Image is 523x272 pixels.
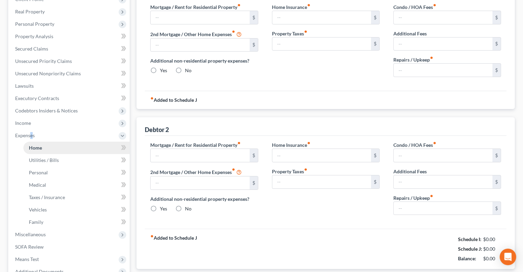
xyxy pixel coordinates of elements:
[430,194,433,198] i: fiber_manual_record
[492,11,501,24] div: $
[23,166,130,179] a: Personal
[371,175,379,188] div: $
[307,3,310,7] i: fiber_manual_record
[29,170,48,175] span: Personal
[10,30,130,43] a: Property Analysis
[500,249,516,265] div: Open Intercom Messenger
[150,57,258,64] label: Additional non-residential property expenses?
[250,39,258,52] div: $
[23,154,130,166] a: Utilities / Bills
[394,202,492,215] input: --
[15,33,53,39] span: Property Analysis
[272,37,371,51] input: --
[15,132,35,138] span: Expenses
[145,126,169,134] div: Debtor 2
[15,21,54,27] span: Personal Property
[151,176,249,189] input: --
[160,67,167,74] label: Yes
[150,235,154,238] i: fiber_manual_record
[29,145,42,151] span: Home
[232,168,235,171] i: fiber_manual_record
[151,11,249,24] input: --
[23,191,130,204] a: Taxes / Insurance
[15,256,39,262] span: Means Test
[458,255,476,261] strong: Balance:
[307,141,310,145] i: fiber_manual_record
[15,46,48,52] span: Secured Claims
[492,175,501,188] div: $
[304,30,307,33] i: fiber_manual_record
[23,179,130,191] a: Medical
[23,216,130,228] a: Family
[15,120,31,126] span: Income
[150,3,241,11] label: Mortgage / Rent for Residential Property
[15,231,46,237] span: Miscellaneous
[304,168,307,171] i: fiber_manual_record
[232,30,235,33] i: fiber_manual_record
[492,202,501,215] div: $
[10,80,130,92] a: Lawsuits
[272,149,371,162] input: --
[393,168,427,175] label: Additional Fees
[250,11,258,24] div: $
[458,236,481,242] strong: Schedule I:
[430,56,433,59] i: fiber_manual_record
[393,194,433,202] label: Repairs / Upkeep
[371,11,379,24] div: $
[483,255,501,262] div: $0.00
[394,64,492,77] input: --
[150,195,258,203] label: Additional non-residential property expenses?
[393,141,436,149] label: Condo / HOA Fees
[371,149,379,162] div: $
[237,141,241,145] i: fiber_manual_record
[250,176,258,189] div: $
[250,149,258,162] div: $
[15,9,45,14] span: Real Property
[151,39,249,52] input: --
[393,3,436,11] label: Condo / HOA Fees
[10,67,130,80] a: Unsecured Nonpriority Claims
[29,219,43,225] span: Family
[393,56,433,63] label: Repairs / Upkeep
[185,205,192,212] label: No
[272,11,371,24] input: --
[272,30,307,37] label: Property Taxes
[150,235,197,263] strong: Added to Schedule J
[23,142,130,154] a: Home
[10,43,130,55] a: Secured Claims
[458,246,482,252] strong: Schedule J:
[29,182,46,188] span: Medical
[150,30,242,38] label: 2nd Mortgage / Other Home Expenses
[15,244,44,250] span: SOFA Review
[29,157,59,163] span: Utilities / Bills
[29,194,65,200] span: Taxes / Insurance
[394,11,492,24] input: --
[15,58,72,64] span: Unsecured Priority Claims
[10,241,130,253] a: SOFA Review
[237,3,241,7] i: fiber_manual_record
[371,37,379,51] div: $
[185,67,192,74] label: No
[160,205,167,212] label: Yes
[15,108,78,113] span: Codebtors Insiders & Notices
[393,30,427,37] label: Additional Fees
[492,64,501,77] div: $
[433,3,436,7] i: fiber_manual_record
[151,149,249,162] input: --
[483,236,501,243] div: $0.00
[492,37,501,51] div: $
[272,175,371,188] input: --
[433,141,436,145] i: fiber_manual_record
[150,168,242,176] label: 2nd Mortgage / Other Home Expenses
[394,149,492,162] input: --
[150,141,241,149] label: Mortgage / Rent for Residential Property
[150,97,197,104] strong: Added to Schedule J
[10,92,130,105] a: Executory Contracts
[15,83,34,89] span: Lawsuits
[394,175,492,188] input: --
[15,70,81,76] span: Unsecured Nonpriority Claims
[23,204,130,216] a: Vehicles
[29,207,47,213] span: Vehicles
[483,246,501,252] div: $0.00
[150,97,154,100] i: fiber_manual_record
